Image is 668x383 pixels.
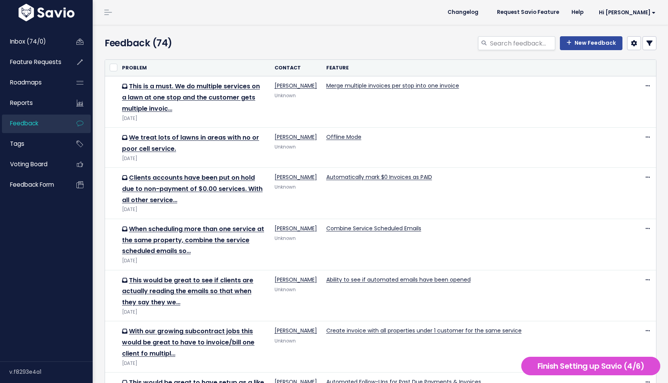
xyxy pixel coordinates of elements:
[270,60,322,76] th: Contact
[275,93,296,99] span: Unknown
[275,173,317,181] a: [PERSON_NAME]
[599,10,656,15] span: Hi [PERSON_NAME]
[275,133,317,141] a: [PERSON_NAME]
[275,276,317,283] a: [PERSON_NAME]
[275,184,296,190] span: Unknown
[322,60,629,76] th: Feature
[326,276,471,283] a: Ability to see if automated emails have been opened
[122,173,263,204] a: Clients accounts have been put on hold due to non-payment of $0.00 services. With all other service…
[525,360,657,372] h5: Finish Setting up Savio (4/6)
[10,37,46,46] span: Inbox (74/0)
[10,140,24,148] span: Tags
[122,115,265,123] div: [DATE]
[489,36,555,50] input: Search feedback...
[122,276,253,307] a: This would be great to see if clients are actually reading the emails so that when they say they we…
[117,60,270,76] th: Problem
[10,58,61,66] span: Feature Requests
[122,82,260,113] a: This is a must. We do multiple services on a lawn at one stop and the customer gets multiple invoic…
[105,36,281,50] h4: Feedback (74)
[275,287,296,293] span: Unknown
[448,10,478,15] span: Changelog
[326,173,432,181] a: Automatically mark $0 Invoices as PAID
[275,235,296,241] span: Unknown
[122,224,264,256] a: When scheduling more than one service at the same property, combine the service scheduled emails so…
[10,181,54,189] span: Feedback form
[122,155,265,163] div: [DATE]
[122,327,254,358] a: With our growing subcontract jobs this would be great to have to invoice/bill one client fo multipl…
[10,78,42,86] span: Roadmaps
[565,7,590,18] a: Help
[275,327,317,334] a: [PERSON_NAME]
[2,33,64,51] a: Inbox (74/0)
[590,7,662,19] a: Hi [PERSON_NAME]
[2,176,64,194] a: Feedback form
[326,327,522,334] a: Create invoice with all properties under 1 customer for the same service
[275,82,317,89] a: [PERSON_NAME]
[326,82,459,89] a: Merge multiple invoices per stop into one invoice
[17,4,76,21] img: logo-white.9d6f32f41409.svg
[122,206,265,214] div: [DATE]
[2,94,64,112] a: Reports
[2,155,64,173] a: Voting Board
[9,362,93,382] div: v.f8293e4a1
[2,135,64,153] a: Tags
[491,7,565,18] a: Request Savio Feature
[122,359,265,368] div: [DATE]
[326,224,421,232] a: Combine Service Scheduled Emails
[2,74,64,91] a: Roadmaps
[275,338,296,344] span: Unknown
[10,119,38,127] span: Feedback
[10,160,47,168] span: Voting Board
[122,133,259,153] a: We treat lots of lawns in areas with no or poor cell service.
[560,36,622,50] a: New Feedback
[10,99,33,107] span: Reports
[275,224,317,232] a: [PERSON_NAME]
[275,144,296,150] span: Unknown
[326,133,361,141] a: Offline Mode
[122,257,265,265] div: [DATE]
[2,115,64,132] a: Feedback
[122,308,265,316] div: [DATE]
[2,53,64,71] a: Feature Requests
